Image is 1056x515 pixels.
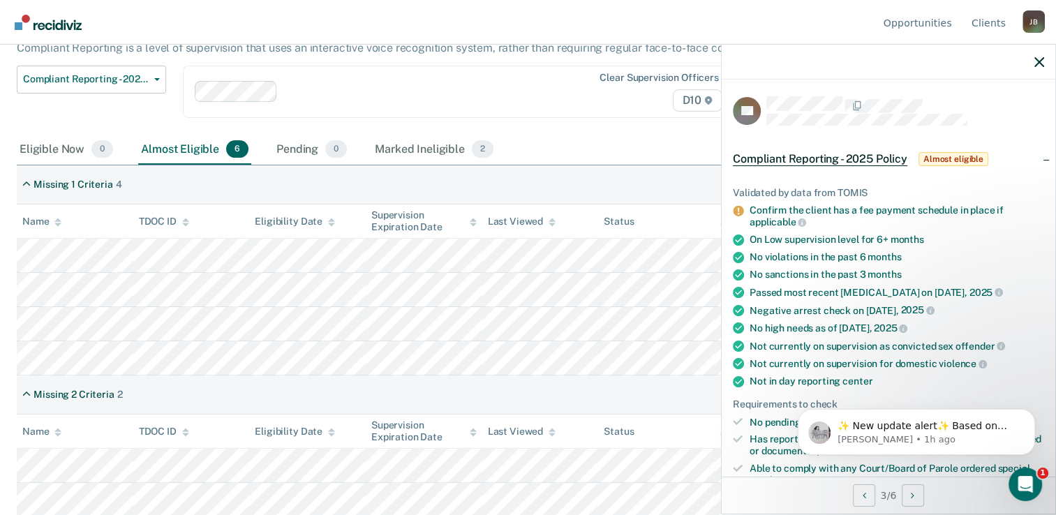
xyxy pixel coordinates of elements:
div: Almost Eligible [138,135,251,165]
span: 2025 [874,322,907,334]
div: Compliant Reporting - 2025 PolicyAlmost eligible [722,137,1055,181]
button: Profile dropdown button [1022,10,1045,33]
div: Eligibility Date [255,426,335,438]
span: conditions [750,475,797,486]
span: months [868,251,901,262]
div: Pending [274,135,350,165]
span: months [868,269,901,280]
div: No high needs as of [DATE], [750,322,1044,334]
span: 2 [472,140,493,158]
div: Assigned to [720,216,786,227]
div: Status [604,216,634,227]
p: Message from Kim, sent 1h ago [61,54,241,66]
div: Assigned to [720,426,786,438]
div: Not currently on supervision for domestic [750,357,1044,370]
iframe: Intercom notifications message [777,380,1056,477]
iframe: Intercom live chat [1009,468,1042,501]
div: 3 / 6 [722,477,1055,514]
span: 0 [91,140,113,158]
div: No pending felony [750,416,1044,428]
div: Marked Ineligible [372,135,496,165]
div: Last Viewed [488,216,556,227]
span: 1 [1037,468,1048,479]
span: center [842,375,872,387]
div: Able to comply with any Court/Board of Parole ordered special [750,463,1044,486]
div: TDOC ID [139,426,189,438]
div: No sanctions in the past 3 [750,269,1044,281]
div: Has reported as instructed for the past 3 months (unless excused or [750,433,1044,457]
img: Recidiviz [15,15,82,30]
div: Clear supervision officers [600,72,718,84]
span: 2025 [969,287,1003,298]
span: documented) [761,445,820,456]
div: 4 [116,179,122,191]
div: Last Viewed [488,426,556,438]
span: D10 [673,89,721,112]
div: TDOC ID [139,216,189,227]
div: No violations in the past 6 [750,251,1044,263]
div: Validated by data from TOMIS [733,187,1044,199]
div: Missing 2 Criteria [34,389,114,401]
span: 6 [226,140,248,158]
div: Not currently on supervision as convicted sex [750,340,1044,352]
div: Status [604,426,634,438]
div: On Low supervision level for 6+ [750,234,1044,246]
span: Compliant Reporting - 2025 Policy [23,73,149,85]
div: 2 [117,389,123,401]
div: Missing 1 Criteria [34,179,112,191]
button: Previous Opportunity [853,484,875,507]
p: Compliant Reporting is a level of supervision that uses an interactive voice recognition system, ... [17,41,758,54]
div: Requirements to check [733,398,1044,410]
div: Negative arrest check on [DATE], [750,304,1044,317]
span: offender [955,341,1006,352]
div: Eligible Now [17,135,116,165]
div: Passed most recent [MEDICAL_DATA] on [DATE], [750,286,1044,299]
button: Next Opportunity [902,484,924,507]
span: months [891,234,924,245]
span: Almost eligible [919,152,988,166]
span: 0 [325,140,347,158]
div: Supervision Expiration Date [371,419,477,443]
div: Confirm the client has a fee payment schedule in place if applicable [750,204,1044,228]
div: Not in day reporting [750,375,1044,387]
span: Compliant Reporting - 2025 Policy [733,152,907,166]
div: Eligibility Date [255,216,335,227]
div: Name [22,426,61,438]
div: Supervision Expiration Date [371,209,477,233]
span: 2025 [900,304,934,315]
span: ✨ New update alert✨ Based on your feedback, we've made a few updates we wanted to share. 1. We ha... [61,40,240,315]
div: Name [22,216,61,227]
span: violence [939,358,987,369]
div: J B [1022,10,1045,33]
